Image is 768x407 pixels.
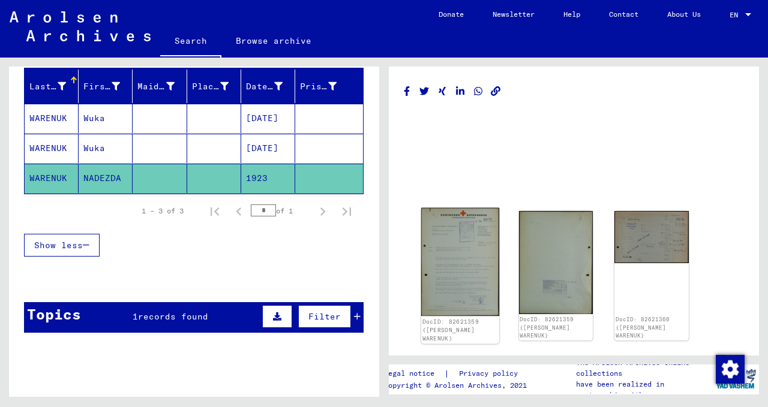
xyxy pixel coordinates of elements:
img: Change consent [716,355,745,384]
mat-header-cell: Maiden Name [133,70,187,103]
mat-cell: [DATE] [241,134,295,163]
img: yv_logo.png [713,364,758,394]
a: Browse archive [221,26,326,55]
div: Date of Birth [246,80,283,93]
mat-cell: 1923 [241,164,295,193]
button: Share on Facebook [401,84,413,99]
mat-cell: Wuka [79,134,133,163]
span: Filter [308,311,341,322]
mat-cell: WARENUK [25,104,79,133]
button: Share on Twitter [418,84,431,99]
div: Change consent [715,354,744,383]
mat-cell: WARENUK [25,164,79,193]
span: records found [138,311,208,322]
div: Last Name [29,77,81,96]
mat-cell: Wuka [79,104,133,133]
button: Share on Xing [436,84,449,99]
p: have been realized in partnership with [576,379,713,400]
a: Privacy policy [449,367,532,380]
span: Show less [34,240,83,251]
button: Copy link [490,84,502,99]
p: Copyright © Arolsen Archives, 2021 [384,380,532,391]
button: Share on WhatsApp [472,84,485,99]
div: First Name [83,80,120,93]
div: Maiden Name [137,80,174,93]
button: First page [203,199,227,223]
a: DocID: 82621360 ([PERSON_NAME] WARENUK) [616,316,670,339]
mat-header-cell: Last Name [25,70,79,103]
img: 001.jpg [614,211,689,263]
mat-cell: NADEZDA [79,164,133,193]
div: Prisoner # [300,80,337,93]
p: The Arolsen Archives online collections [576,357,713,379]
span: EN [730,11,743,19]
a: Legal notice [384,367,444,380]
a: Search [160,26,221,58]
div: Date of Birth [246,77,298,96]
div: First Name [83,77,135,96]
button: Last page [335,199,359,223]
div: Place of Birth [192,77,244,96]
mat-header-cell: First Name [79,70,133,103]
div: Maiden Name [137,77,189,96]
div: Last Name [29,80,66,93]
img: Arolsen_neg.svg [10,11,151,41]
div: Place of Birth [192,80,229,93]
a: DocID: 82621359 ([PERSON_NAME] WARENUK) [422,318,479,342]
img: 001.jpg [421,208,499,316]
button: Previous page [227,199,251,223]
img: 002.jpg [519,211,593,313]
mat-header-cell: Place of Birth [187,70,241,103]
button: Filter [298,305,351,328]
button: Show less [24,234,100,257]
div: Prisoner # [300,77,352,96]
div: of 1 [251,205,311,216]
a: DocID: 82621359 ([PERSON_NAME] WARENUK) [520,316,574,339]
mat-cell: WARENUK [25,134,79,163]
div: 1 – 3 of 3 [142,206,184,216]
mat-header-cell: Date of Birth [241,70,295,103]
button: Share on LinkedIn [454,84,467,99]
div: Topics [27,303,81,325]
mat-header-cell: Prisoner # [295,70,363,103]
mat-cell: [DATE] [241,104,295,133]
button: Next page [311,199,335,223]
span: 1 [133,311,138,322]
div: | [384,367,532,380]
